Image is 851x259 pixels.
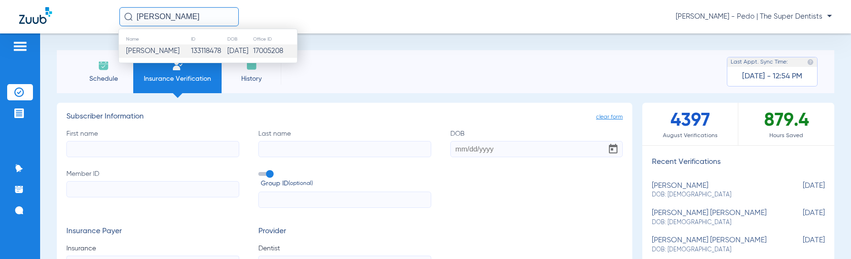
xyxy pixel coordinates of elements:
[731,57,788,67] span: Last Appt. Sync Time:
[140,74,214,84] span: Insurance Verification
[227,44,253,58] td: [DATE]
[66,244,239,253] span: Insurance
[66,181,239,197] input: Member ID
[246,60,257,71] img: History
[124,12,133,21] img: Search Icon
[258,129,431,157] label: Last name
[66,227,239,237] h3: Insurance Payer
[652,191,777,199] span: DOB: [DEMOGRAPHIC_DATA]
[450,141,623,157] input: DOBOpen calendar
[807,59,814,65] img: last sync help info
[604,140,623,159] button: Open calendar
[596,112,623,122] span: clear form
[66,112,623,122] h3: Subscriber Information
[738,103,834,145] div: 879.4
[803,213,851,259] iframe: Chat Widget
[642,103,738,145] div: 4397
[742,72,802,81] span: [DATE] - 12:54 PM
[19,7,52,24] img: Zuub Logo
[652,246,777,254] span: DOB: [DEMOGRAPHIC_DATA]
[261,179,431,189] span: Group ID
[119,34,191,44] th: Name
[652,182,777,199] div: [PERSON_NAME]
[642,131,738,140] span: August Verifications
[12,41,28,52] img: hamburger-icon
[98,60,109,71] img: Schedule
[738,131,834,140] span: Hours Saved
[642,158,834,167] h3: Recent Verifications
[66,141,239,157] input: First name
[777,182,825,199] span: [DATE]
[777,209,825,227] span: [DATE]
[253,44,297,58] td: 17005208
[258,141,431,157] input: Last name
[652,218,777,227] span: DOB: [DEMOGRAPHIC_DATA]
[288,179,313,189] small: (optional)
[191,44,227,58] td: 133118478
[191,34,227,44] th: ID
[258,227,431,237] h3: Provider
[676,12,832,22] span: [PERSON_NAME] - Pedo | The Super Dentists
[227,34,253,44] th: DOB
[450,129,623,157] label: DOB
[172,60,183,71] img: Manual Insurance Verification
[81,74,126,84] span: Schedule
[229,74,274,84] span: History
[258,244,431,253] span: Dentist
[119,7,239,26] input: Search for patients
[652,209,777,227] div: [PERSON_NAME] [PERSON_NAME]
[652,236,777,254] div: [PERSON_NAME] [PERSON_NAME]
[66,169,239,208] label: Member ID
[126,47,180,54] span: [PERSON_NAME]
[66,129,239,157] label: First name
[777,236,825,254] span: [DATE]
[253,34,297,44] th: Office ID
